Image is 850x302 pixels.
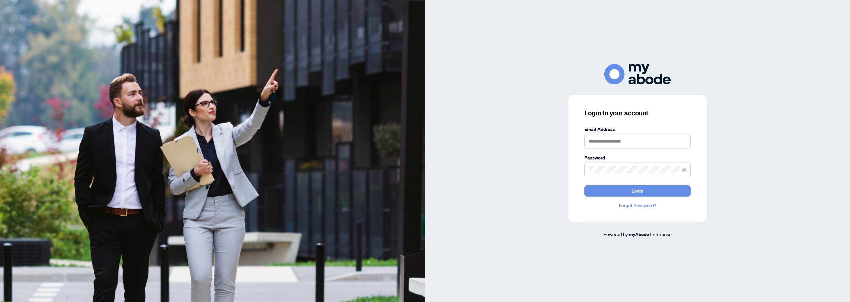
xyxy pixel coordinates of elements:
[629,231,649,238] a: myAbode
[584,202,691,209] a: Forgot Password?
[682,167,686,172] span: eye-invisible
[632,186,643,196] span: Login
[604,64,671,84] img: ma-logo
[584,126,691,133] label: Email Address
[650,231,672,237] span: Enterprise
[584,154,691,161] label: Password
[584,185,691,197] button: Login
[584,108,691,118] h3: Login to your account
[603,231,628,237] span: Powered by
